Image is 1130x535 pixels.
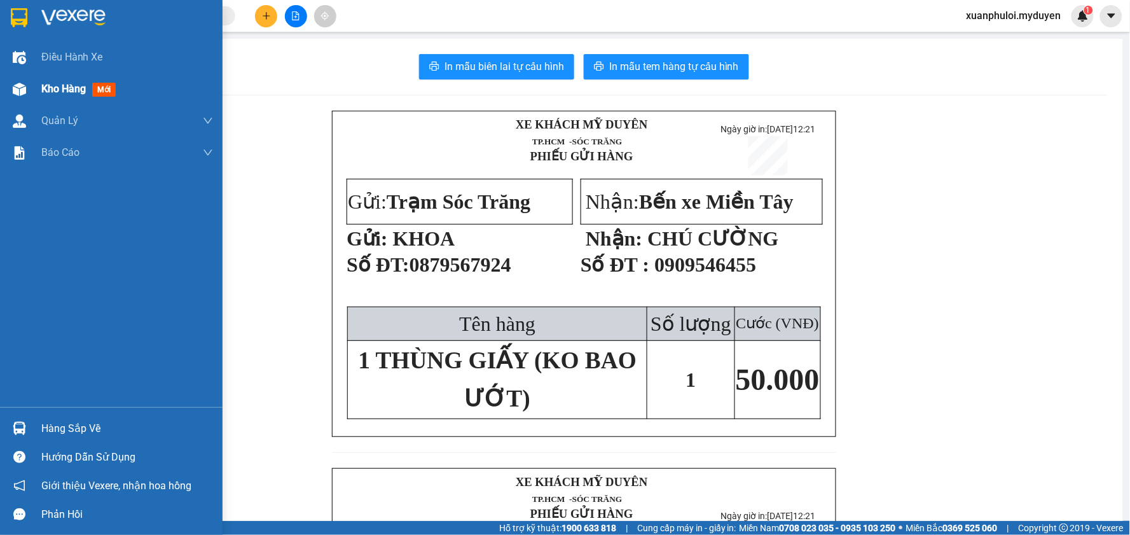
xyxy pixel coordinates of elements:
span: plus [262,11,271,20]
strong: 0708 023 035 - 0935 103 250 [780,523,896,533]
span: TP.HCM -SÓC TRĂNG [532,494,622,504]
img: warehouse-icon [13,115,26,128]
img: solution-icon [13,146,26,160]
strong: PHIẾU GỬI HÀNG [73,53,176,66]
span: Nhận: [586,190,794,213]
span: Miền Nam [740,521,896,535]
span: Cung cấp máy in - giấy in: [637,521,736,535]
span: down [203,148,213,158]
strong: Số ĐT : [581,253,649,276]
span: notification [13,480,25,492]
img: warehouse-icon [13,51,26,64]
span: 0879567924 [410,253,511,276]
span: | [626,521,628,535]
span: Trạm Sóc Trăng [387,190,530,213]
span: 1 THÙNG GIẤY (KO BAO ƯỚT) [358,347,637,412]
button: plus [255,5,277,27]
span: [DATE] [189,27,244,39]
span: Giới thiệu Vexere, nhận hoa hồng [41,478,191,494]
span: copyright [1059,524,1068,532]
button: file-add [285,5,307,27]
span: Cước (VNĐ) [736,315,819,331]
span: caret-down [1106,10,1117,22]
span: down [203,116,213,126]
img: warehouse-icon [13,83,26,96]
span: [DATE] [767,511,815,521]
span: 0909546455 [654,253,756,276]
span: xuanphuloi.myduyen [956,8,1071,24]
span: Số ĐT: [347,253,410,276]
img: icon-new-feature [1077,10,1089,22]
strong: 1900 633 818 [562,523,616,533]
span: Bến xe Miền Tây [639,190,794,213]
span: Tên hàng [459,312,535,335]
div: Hàng sắp về [41,419,213,438]
span: 1 [1086,6,1091,15]
span: Kho hàng [41,83,86,95]
span: 12:21 [793,511,815,521]
p: Ngày giờ in: [189,15,244,39]
span: Quản Lý [41,113,78,129]
span: message [13,508,25,520]
span: Miền Bắc [906,521,998,535]
span: Trạm Sóc Trăng [6,88,131,134]
p: Ngày giờ in: [712,124,824,134]
strong: XE KHÁCH MỸ DUYÊN [81,7,169,34]
div: Phản hồi [41,505,213,524]
span: printer [594,61,604,73]
span: Báo cáo [41,144,79,160]
strong: PHIẾU GỬI HÀNG [530,507,633,520]
span: Điều hành xe [41,49,103,65]
strong: 0369 525 060 [943,523,998,533]
strong: XE KHÁCH MỸ DUYÊN [516,118,648,131]
span: question-circle [13,451,25,463]
button: aim [314,5,336,27]
strong: Gửi: [347,227,387,250]
span: printer [429,61,439,73]
span: TP.HCM -SÓC TRĂNG [532,137,622,146]
strong: Nhận: [586,227,642,250]
div: Hướng dẫn sử dụng [41,448,213,467]
sup: 1 [1084,6,1093,15]
strong: XE KHÁCH MỸ DUYÊN [516,475,648,489]
span: 12:21 [793,124,815,134]
span: Hỗ trợ kỹ thuật: [499,521,616,535]
button: printerIn mẫu tem hàng tự cấu hình [584,54,749,80]
button: caret-down [1100,5,1122,27]
span: file-add [291,11,300,20]
span: CHÚ CƯỜNG [647,227,778,250]
span: 1 [686,368,696,391]
img: warehouse-icon [13,422,26,435]
span: [DATE] [767,124,815,134]
span: | [1007,521,1009,535]
img: logo-vxr [11,8,27,27]
span: aim [320,11,329,20]
span: Số lượng [651,312,731,335]
span: TP.HCM -SÓC TRĂNG [75,40,165,50]
p: Ngày giờ in: [712,511,824,521]
span: Gửi: [6,88,131,134]
span: mới [92,83,116,97]
span: ⚪️ [899,525,903,531]
span: In mẫu tem hàng tự cấu hình [609,59,739,74]
strong: PHIẾU GỬI HÀNG [530,149,633,163]
span: KHOA [393,227,455,250]
span: In mẫu biên lai tự cấu hình [444,59,564,74]
button: printerIn mẫu biên lai tự cấu hình [419,54,574,80]
span: 50.000 [736,363,820,396]
span: Gửi: [348,190,530,213]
